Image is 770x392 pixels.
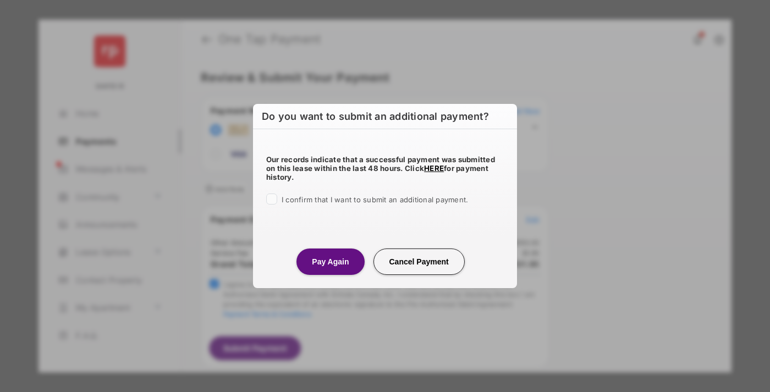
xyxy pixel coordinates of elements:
[266,155,504,181] h5: Our records indicate that a successful payment was submitted on this lease within the last 48 hou...
[282,195,468,204] span: I confirm that I want to submit an additional payment.
[253,104,517,129] h2: Do you want to submit an additional payment?
[296,249,364,275] button: Pay Again
[424,164,444,173] a: HERE
[373,249,465,275] button: Cancel Payment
